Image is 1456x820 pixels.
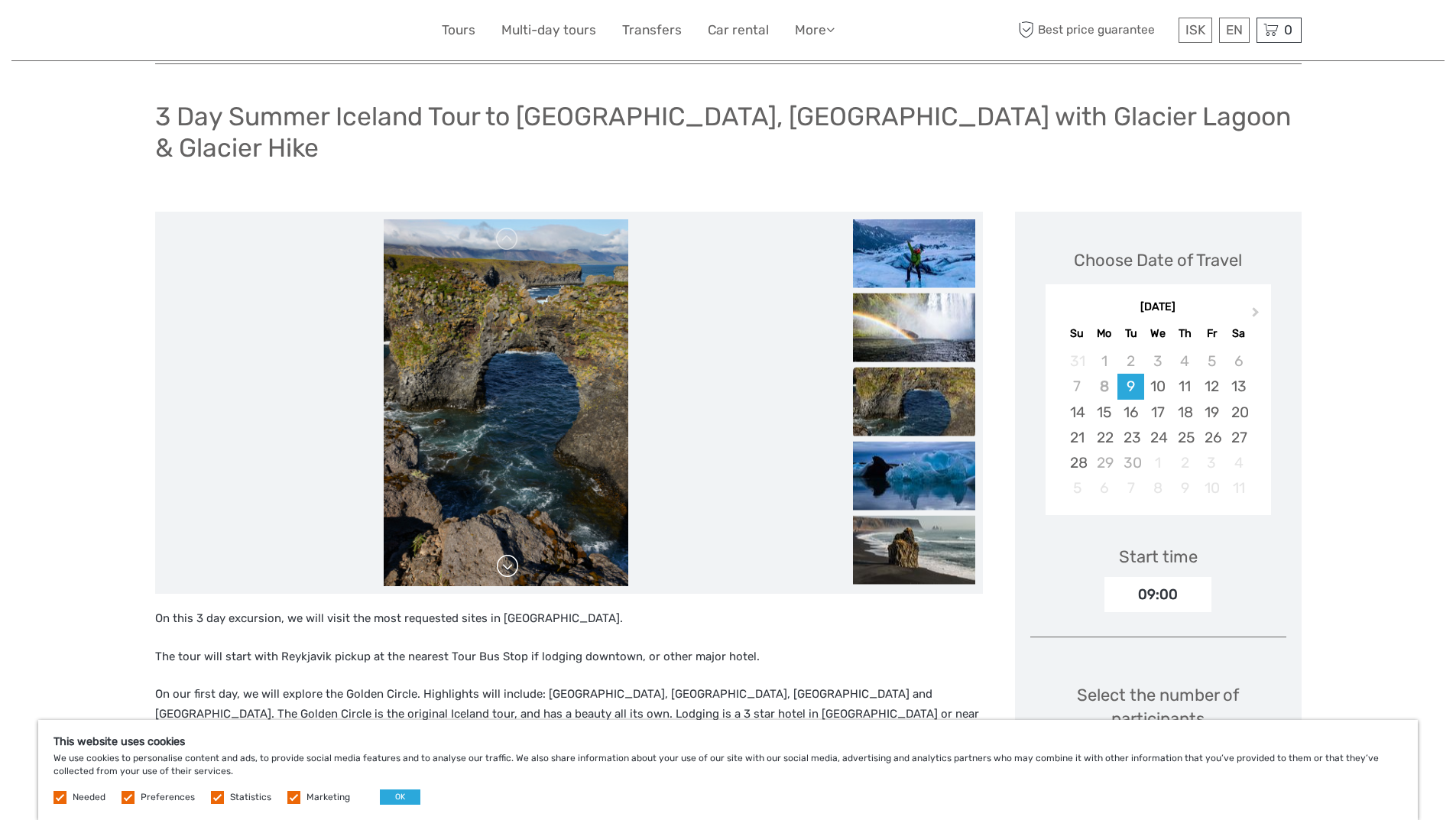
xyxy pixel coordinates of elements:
[442,19,475,41] a: Tours
[1117,374,1144,399] div: Choose Tuesday, September 9th, 2025
[21,27,173,39] p: We're away right now. Please check back later!
[1064,425,1091,450] div: Choose Sunday, September 21st, 2025
[1172,475,1198,501] div: Not available Thursday, October 9th, 2025
[1117,475,1144,501] div: Not available Tuesday, October 7th, 2025
[1117,450,1144,475] div: Not available Tuesday, September 30th, 2025
[1198,425,1225,450] div: Choose Friday, September 26th, 2025
[708,19,769,41] a: Car rental
[1104,577,1211,612] div: 09:00
[1117,400,1144,425] div: Choose Tuesday, September 16th, 2025
[1050,348,1266,501] div: month 2025-09
[380,789,420,805] button: OK
[1064,450,1091,475] div: Choose Sunday, September 28th, 2025
[1144,348,1171,374] div: Not available Wednesday, September 3rd, 2025
[1091,374,1117,399] div: Not available Monday, September 8th, 2025
[1219,18,1250,43] div: EN
[1172,374,1198,399] div: Choose Thursday, September 11th, 2025
[141,791,195,804] label: Preferences
[1091,348,1117,374] div: Not available Monday, September 1st, 2025
[501,19,596,41] a: Multi-day tours
[1091,425,1117,450] div: Choose Monday, September 22nd, 2025
[1198,323,1225,344] div: Fr
[1185,22,1205,37] span: ISK
[1064,374,1091,399] div: Not available Sunday, September 7th, 2025
[1064,475,1091,501] div: Not available Sunday, October 5th, 2025
[1172,348,1198,374] div: Not available Thursday, September 4th, 2025
[1225,475,1252,501] div: Not available Saturday, October 11th, 2025
[1046,300,1271,316] div: [DATE]
[1198,400,1225,425] div: Choose Friday, September 19th, 2025
[1144,450,1171,475] div: Not available Wednesday, October 1st, 2025
[1225,348,1252,374] div: Not available Saturday, September 6th, 2025
[1144,323,1171,344] div: We
[1144,374,1171,399] div: Choose Wednesday, September 10th, 2025
[384,219,628,586] img: 2eadf4ef2fa949fc89354af18ccfa3a1_main_slider.jpeg
[1198,475,1225,501] div: Not available Friday, October 10th, 2025
[853,442,975,510] img: 6098ddecf6f445e3b658f8a09aabd023_slider_thumbnail.jpeg
[1198,450,1225,475] div: Not available Friday, October 3rd, 2025
[306,791,350,804] label: Marketing
[1144,425,1171,450] div: Choose Wednesday, September 24th, 2025
[1091,475,1117,501] div: Not available Monday, October 6th, 2025
[1198,348,1225,374] div: Not available Friday, September 5th, 2025
[1064,348,1091,374] div: Not available Sunday, August 31st, 2025
[1117,348,1144,374] div: Not available Tuesday, September 2nd, 2025
[1074,248,1242,272] div: Choose Date of Travel
[54,735,1402,748] h5: This website uses cookies
[1091,400,1117,425] div: Choose Monday, September 15th, 2025
[155,647,983,667] p: The tour will start with Reykjavik pickup at the nearest Tour Bus Stop if lodging downtown, or ot...
[176,24,194,42] button: Open LiveChat chat widget
[1064,400,1091,425] div: Choose Sunday, September 14th, 2025
[1117,323,1144,344] div: Tu
[1225,374,1252,399] div: Choose Saturday, September 13th, 2025
[1282,22,1295,37] span: 0
[1172,400,1198,425] div: Choose Thursday, September 18th, 2025
[622,19,682,41] a: Transfers
[1030,683,1286,753] div: Select the number of participants
[1091,450,1117,475] div: Not available Monday, September 29th, 2025
[1117,425,1144,450] div: Choose Tuesday, September 23rd, 2025
[73,791,105,804] label: Needed
[230,791,271,804] label: Statistics
[1091,323,1117,344] div: Mo
[1225,425,1252,450] div: Choose Saturday, September 27th, 2025
[1225,400,1252,425] div: Choose Saturday, September 20th, 2025
[795,19,835,41] a: More
[155,101,1302,163] h1: 3 Day Summer Iceland Tour to [GEOGRAPHIC_DATA], [GEOGRAPHIC_DATA] with Glacier Lagoon & Glacier Hike
[1172,323,1198,344] div: Th
[1064,323,1091,344] div: Su
[853,516,975,585] img: c30570265bb24e2b8f517f5a892459e2_slider_thumbnail.jpeg
[1119,545,1198,569] div: Start time
[38,720,1418,820] div: We use cookies to personalise content and ads, to provide social media features and to analyse ou...
[1198,374,1225,399] div: Choose Friday, September 12th, 2025
[155,609,983,629] p: On this 3 day excursion, we will visit the most requested sites in [GEOGRAPHIC_DATA].
[1144,475,1171,501] div: Not available Wednesday, October 8th, 2025
[1015,18,1175,43] span: Best price guarantee
[1225,450,1252,475] div: Not available Saturday, October 4th, 2025
[1172,450,1198,475] div: Not available Thursday, October 2nd, 2025
[1172,425,1198,450] div: Choose Thursday, September 25th, 2025
[853,368,975,436] img: 2eadf4ef2fa949fc89354af18ccfa3a1_slider_thumbnail.jpeg
[155,685,983,744] p: On our first day, we will explore the Golden Circle. Highlights will include: [GEOGRAPHIC_DATA], ...
[853,293,975,362] img: 3e961037bcd146529ff487c3231f7ca2_slider_thumbnail.jpeg
[1144,400,1171,425] div: Choose Wednesday, September 17th, 2025
[853,219,975,288] img: b3a9374979ef48999bf0b6efbb0299ed_slider_thumbnail.jpeg
[1245,303,1270,328] button: Next Month
[1225,323,1252,344] div: Sa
